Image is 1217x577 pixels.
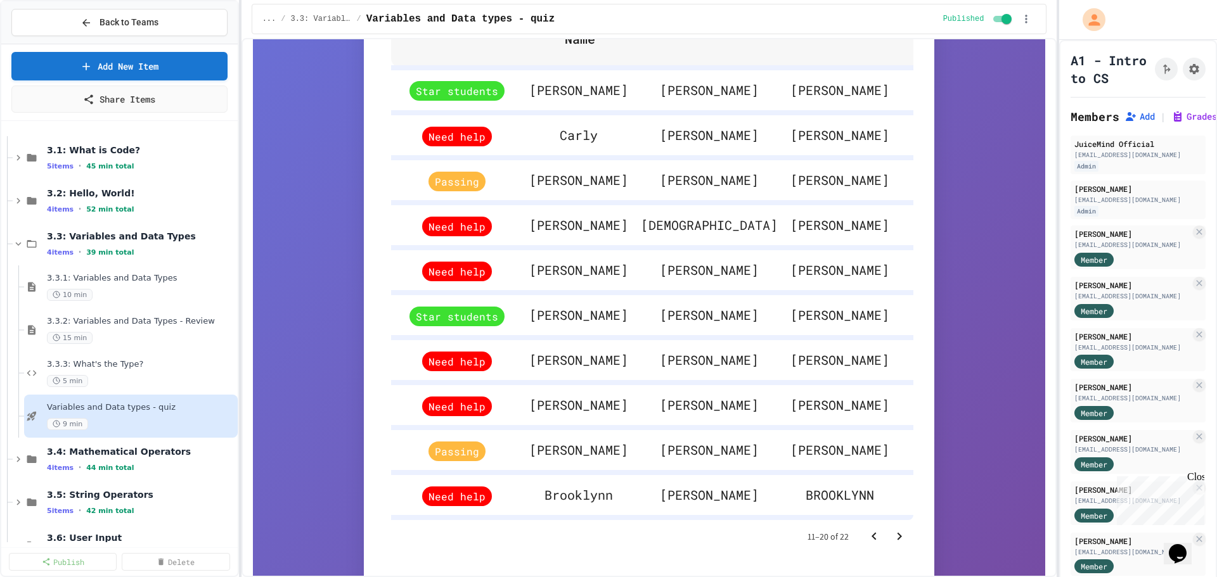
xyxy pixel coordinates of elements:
[784,428,896,472] th: [PERSON_NAME]
[47,187,235,199] span: 3.2: Hello, World!
[79,505,81,516] span: •
[47,402,235,413] span: Variables and Data types - quiz
[428,172,486,191] span: Passing
[86,507,134,515] span: 42 min total
[1074,183,1202,194] div: [PERSON_NAME]
[1071,51,1150,87] h1: A1 - Intro to CS
[366,11,555,27] span: Variables and Data types - quiz
[47,464,74,472] span: 4 items
[1074,228,1190,239] div: [PERSON_NAME]
[1074,279,1190,291] div: [PERSON_NAME]
[1071,108,1119,125] h2: Members
[47,489,235,500] span: 3.5: String Operators
[544,486,613,503] span: Brooklynn
[79,247,81,257] span: •
[1074,195,1202,205] div: [EMAIL_ADDRESS][DOMAIN_NAME]
[47,231,235,242] span: 3.3: Variables and Data Types
[529,82,628,98] span: [PERSON_NAME]
[47,162,74,170] span: 5 items
[47,248,74,257] span: 4 items
[784,383,896,428] th: [PERSON_NAME]
[660,127,759,143] span: [PERSON_NAME]
[1074,291,1190,301] div: [EMAIL_ADDRESS][DOMAIN_NAME]
[784,338,896,383] th: [PERSON_NAME]
[416,24,517,39] span: Performance
[1074,393,1190,403] div: [EMAIL_ADDRESS][DOMAIN_NAME]
[86,205,134,213] span: 52 min total
[660,441,759,458] span: [PERSON_NAME]
[11,9,228,36] button: Back to Teams
[1124,110,1155,123] button: Add
[79,204,81,214] span: •
[1074,331,1190,342] div: [PERSON_NAME]
[1081,510,1107,521] span: Member
[861,524,887,549] button: Go to previous page
[422,127,492,146] span: Need help
[660,172,759,188] span: [PERSON_NAME]
[79,161,81,171] span: •
[660,262,759,278] span: [PERSON_NAME]
[1074,150,1202,160] div: [EMAIL_ADDRESS][DOMAIN_NAME]
[47,446,235,457] span: 3.4: Mathematical Operators
[1074,433,1190,444] div: [PERSON_NAME]
[86,162,134,170] span: 45 min total
[943,11,1015,27] div: Content is published and visible to students
[1183,58,1206,80] button: Assignment Settings
[784,68,896,113] th: [PERSON_NAME]
[1074,484,1190,495] div: [PERSON_NAME]
[86,464,134,472] span: 44 min total
[1081,305,1107,317] span: Member
[290,14,351,24] span: 3.3: Variables and Data Types
[1081,459,1107,470] span: Member
[281,14,285,24] span: /
[9,553,117,571] a: Publish
[122,553,229,571] a: Delete
[1074,535,1190,547] div: [PERSON_NAME]
[262,14,276,24] span: ...
[86,248,134,257] span: 39 min total
[529,396,628,413] span: [PERSON_NAME]
[1081,561,1107,572] span: Member
[784,293,896,338] th: [PERSON_NAME]
[47,289,93,301] span: 10 min
[660,82,759,98] span: [PERSON_NAME]
[1074,206,1098,217] div: Admin
[47,316,235,327] span: 3.3.2: Variables and Data Types - Review
[47,332,93,344] span: 15 min
[356,14,361,24] span: /
[11,52,228,80] a: Add New Item
[79,462,81,472] span: •
[529,307,628,323] span: [PERSON_NAME]
[1074,343,1190,352] div: [EMAIL_ADDRESS][DOMAIN_NAME]
[409,81,505,101] span: Star students
[47,359,235,370] span: 3.3.3: What's the Type?
[660,486,759,503] span: [PERSON_NAME]
[1074,161,1098,172] div: Admin
[660,396,759,413] span: [PERSON_NAME]
[422,396,492,416] span: Need help
[422,352,492,371] span: Need help
[428,441,486,461] span: Passing
[943,14,984,24] span: Published
[1069,5,1109,34] div: My Account
[529,217,628,233] span: [PERSON_NAME]
[887,524,912,549] button: Go to next page
[1155,58,1178,80] button: Click to see fork details
[529,262,628,278] span: [PERSON_NAME]
[548,16,628,46] span: First Name
[1074,240,1190,250] div: [EMAIL_ADDRESS][DOMAIN_NAME]
[808,530,849,543] p: 11–20 of 22
[1171,110,1217,123] button: Grades
[422,486,492,506] span: Need help
[1164,526,1204,564] iframe: chat widget
[676,24,761,39] span: Last Name
[811,24,888,39] span: Nickname
[1074,496,1190,505] div: [EMAIL_ADDRESS][DOMAIN_NAME]
[784,113,896,158] th: [PERSON_NAME]
[1160,109,1166,124] span: |
[422,217,492,236] span: Need help
[660,352,759,368] span: [PERSON_NAME]
[422,262,492,281] span: Need help
[47,532,235,543] span: 3.6: User Input
[1081,356,1107,367] span: Member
